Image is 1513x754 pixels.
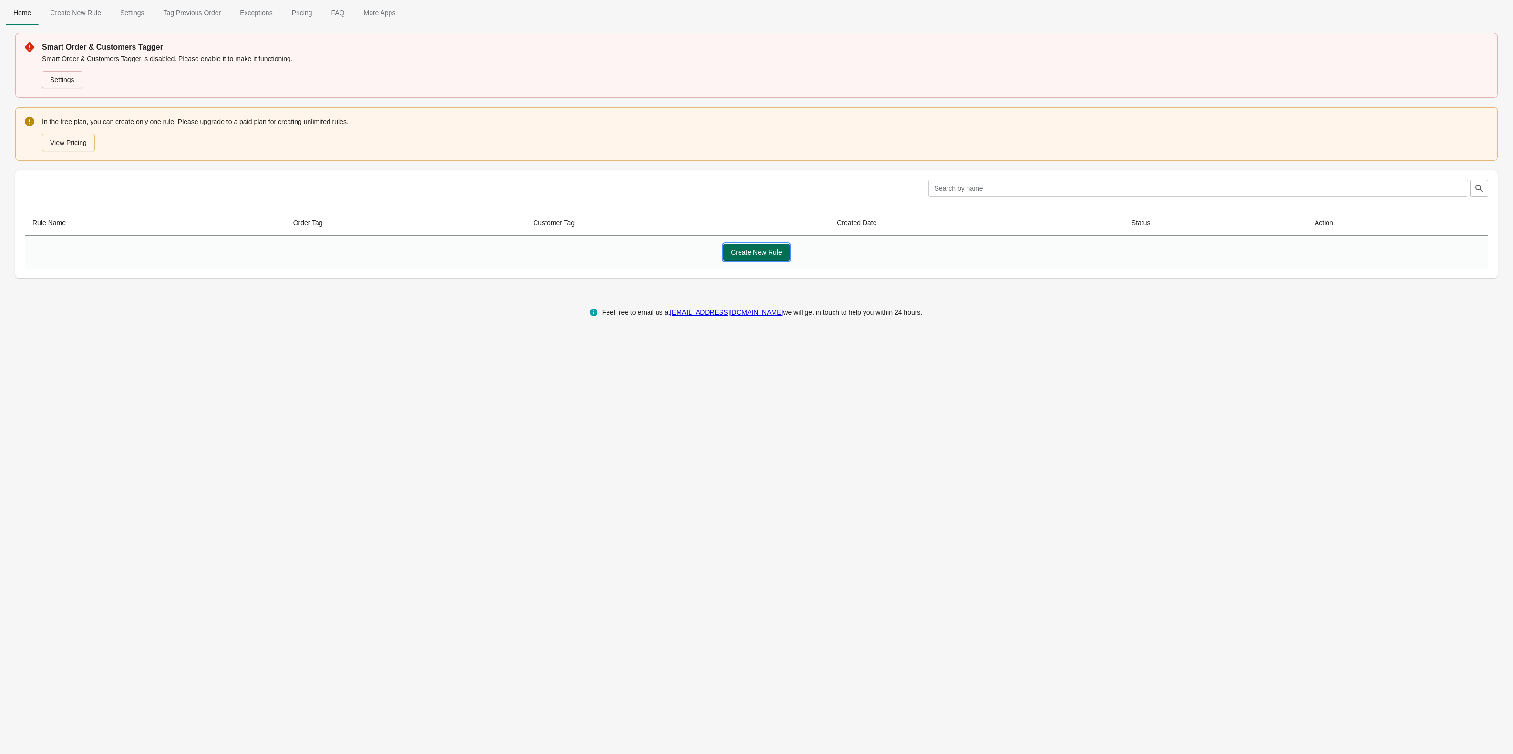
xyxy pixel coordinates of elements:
[111,0,154,25] button: Settings
[670,309,783,316] a: [EMAIL_ADDRESS][DOMAIN_NAME]
[42,134,95,151] button: View Pricing
[928,180,1468,197] input: Search by name
[113,4,152,21] span: Settings
[723,244,790,261] button: Create New Rule
[731,248,782,256] span: Create New Rule
[42,41,1488,53] p: Smart Order & Customers Tagger
[323,4,352,21] span: FAQ
[42,116,1488,152] div: In the free plan, you can create only one rule. Please upgrade to a paid plan for creating unlimi...
[356,4,403,21] span: More Apps
[525,210,829,236] th: Customer Tag
[42,4,109,21] span: Create New Rule
[25,210,286,236] th: Rule Name
[156,4,229,21] span: Tag Previous Order
[42,71,82,88] a: Settings
[42,54,1488,63] p: Smart Order & Customers Tagger is disabled. Please enable it to make it functioning.
[4,0,41,25] button: Home
[41,0,111,25] button: Create_New_Rule
[602,307,923,318] div: Feel free to email us at we will get in touch to help you within 24 hours.
[286,210,526,236] th: Order Tag
[232,4,280,21] span: Exceptions
[6,4,39,21] span: Home
[284,4,320,21] span: Pricing
[1124,210,1307,236] th: Status
[829,210,1124,236] th: Created Date
[1307,210,1488,236] th: Action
